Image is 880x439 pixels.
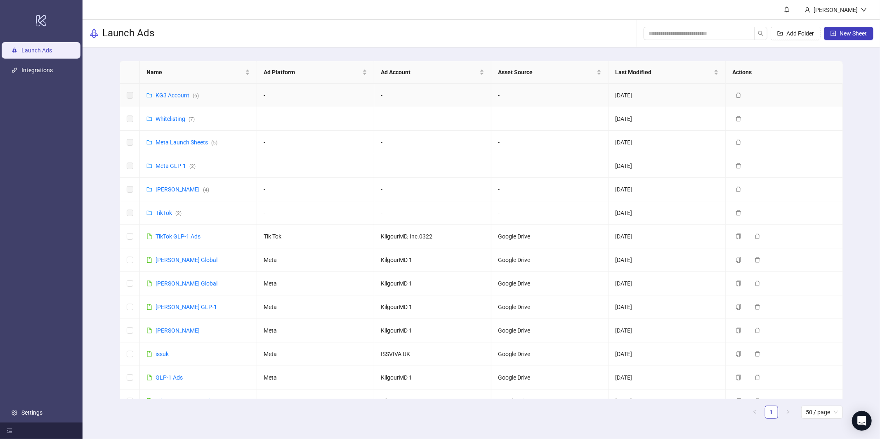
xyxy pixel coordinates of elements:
[146,116,152,122] span: folder
[257,201,374,225] td: -
[257,84,374,107] td: -
[257,61,374,84] th: Ad Platform
[609,201,726,225] td: [DATE]
[146,351,152,357] span: file
[146,234,152,239] span: file
[805,7,810,13] span: user
[491,366,609,389] td: Google Drive
[755,398,760,404] span: delete
[824,27,873,40] button: New Sheet
[203,187,209,193] span: ( 4 )
[609,295,726,319] td: [DATE]
[156,92,199,99] a: KG3 Account(6)
[374,154,491,178] td: -
[146,304,152,310] span: file
[736,210,741,216] span: delete
[748,406,762,419] button: left
[609,178,726,201] td: [DATE]
[146,375,152,380] span: file
[374,178,491,201] td: -
[491,248,609,272] td: Google Drive
[736,186,741,192] span: delete
[257,248,374,272] td: Meta
[765,406,778,419] li: 1
[156,210,182,216] a: TikTok(2)
[736,116,741,122] span: delete
[257,225,374,248] td: Tik Tok
[786,409,790,414] span: right
[491,107,609,131] td: -
[21,409,42,416] a: Settings
[374,61,491,84] th: Ad Account
[491,131,609,154] td: -
[156,351,169,357] a: issuk
[374,225,491,248] td: KilgourMD, Inc.0322
[146,139,152,145] span: folder
[755,257,760,263] span: delete
[374,84,491,107] td: -
[374,248,491,272] td: KilgourMD 1
[755,234,760,239] span: delete
[755,375,760,380] span: delete
[771,27,821,40] button: Add Folder
[156,280,217,287] a: [PERSON_NAME] Global
[491,319,609,342] td: Google Drive
[755,328,760,333] span: delete
[726,61,843,84] th: Actions
[374,201,491,225] td: -
[156,116,195,122] a: Whitelisting(7)
[156,139,217,146] a: Meta Launch Sheets(5)
[609,107,726,131] td: [DATE]
[21,67,53,73] a: Integrations
[736,375,741,380] span: copy
[491,295,609,319] td: Google Drive
[840,30,867,37] span: New Sheet
[491,225,609,248] td: Google Drive
[753,409,757,414] span: left
[257,178,374,201] td: -
[755,351,760,357] span: delete
[736,304,741,310] span: copy
[374,366,491,389] td: KilgourMD 1
[257,295,374,319] td: Meta
[852,411,872,431] div: Open Intercom Messenger
[491,154,609,178] td: -
[830,31,836,36] span: plus-square
[146,92,152,98] span: folder
[861,7,867,13] span: down
[491,84,609,107] td: -
[146,210,152,216] span: folder
[381,68,478,77] span: Ad Account
[146,68,243,77] span: Name
[146,281,152,286] span: file
[755,281,760,286] span: delete
[609,154,726,178] td: [DATE]
[374,131,491,154] td: -
[257,319,374,342] td: Meta
[609,366,726,389] td: [DATE]
[491,272,609,295] td: Google Drive
[736,398,741,404] span: copy
[781,406,795,419] button: right
[146,186,152,192] span: folder
[156,186,209,193] a: [PERSON_NAME](4)
[609,248,726,272] td: [DATE]
[609,319,726,342] td: [DATE]
[736,281,741,286] span: copy
[102,27,154,40] h3: Launch Ads
[491,389,609,413] td: Google Drive
[781,406,795,419] li: Next Page
[264,68,361,77] span: Ad Platform
[146,257,152,263] span: file
[736,139,741,145] span: delete
[736,351,741,357] span: copy
[786,30,814,37] span: Add Folder
[491,61,609,84] th: Asset Source
[156,233,201,240] a: TikTok GLP-1 Ads
[609,272,726,295] td: [DATE]
[257,131,374,154] td: -
[736,328,741,333] span: copy
[491,201,609,225] td: -
[777,31,783,36] span: folder-add
[89,28,99,38] span: rocket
